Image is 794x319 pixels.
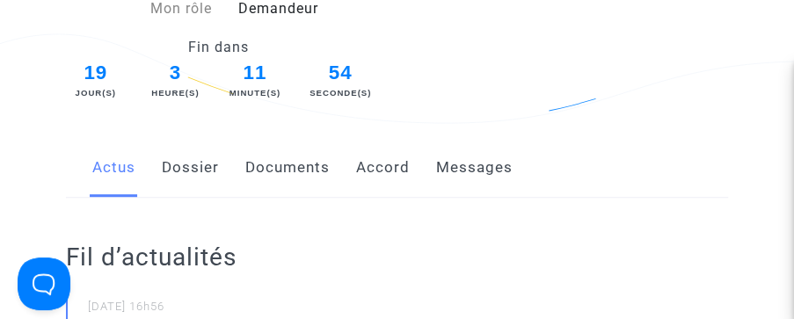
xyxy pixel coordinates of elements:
a: Accord [356,139,410,197]
iframe: Help Scout Beacon - Open [18,257,70,310]
div: Jour(s) [64,87,127,99]
div: Heure(s) [149,87,200,99]
span: 3 [149,58,200,88]
a: Messages [436,139,513,197]
span: 19 [64,58,127,88]
div: Minute(s) [223,87,287,99]
a: Dossier [162,139,219,197]
div: Fin dans [53,37,383,58]
a: Documents [245,139,330,197]
h2: Fil d’actualités [66,242,728,272]
span: 11 [223,58,287,88]
div: Seconde(s) [309,87,372,99]
a: Actus [92,139,135,197]
span: 54 [309,58,372,88]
